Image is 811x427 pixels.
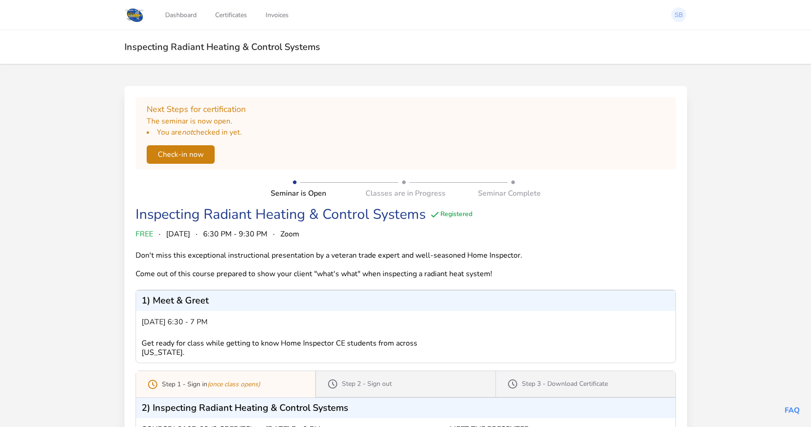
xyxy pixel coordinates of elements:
[159,229,161,240] span: ·
[429,209,472,220] div: Registered
[207,380,260,389] i: (once class opens)
[162,380,260,389] p: Step 1 - Sign in
[360,188,451,199] div: Classes are in Progress
[280,229,299,240] span: Zoom
[142,339,450,357] div: Get ready for class while getting to know Home Inspector CE students from across [US_STATE].
[785,405,800,415] a: FAQ
[342,379,392,389] p: Step 2 - Sign out
[142,403,348,413] p: 2) Inspecting Radiant Heating & Control Systems
[124,41,687,53] h2: Inspecting Radiant Heating & Control Systems
[671,7,686,22] img: steven baranello
[147,116,665,127] p: The seminar is now open.
[182,127,193,137] i: not
[271,188,361,199] div: Seminar is Open
[496,371,675,397] a: Step 3 - Download Certificate
[136,251,541,278] div: Don't miss this exceptional instructional presentation by a veteran trade expert and well-seasone...
[147,127,665,138] li: You are checked in yet.
[124,6,145,23] img: Logo
[147,145,215,164] button: Check-in now
[142,296,209,305] p: 1) Meet & Greet
[273,229,275,240] span: ·
[147,103,665,116] h2: Next Steps for certification
[203,229,267,240] span: 6:30 PM - 9:30 PM
[166,229,190,240] span: [DATE]
[136,229,153,240] span: FREE
[142,316,208,328] span: [DATE] 6:30 - 7 pm
[522,379,608,389] p: Step 3 - Download Certificate
[451,188,541,199] div: Seminar Complete
[196,229,198,240] span: ·
[136,206,426,223] div: Inspecting Radiant Heating & Control Systems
